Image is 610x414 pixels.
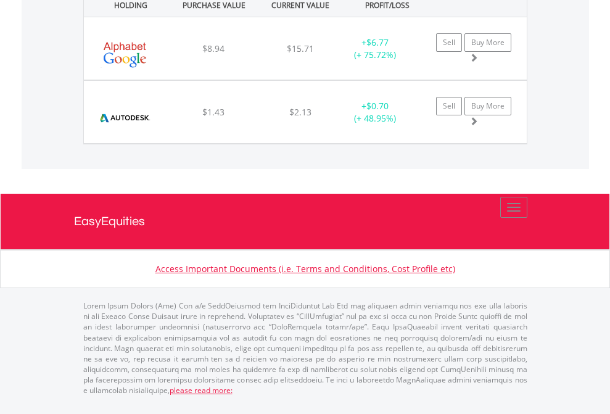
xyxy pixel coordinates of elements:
a: Sell [436,33,462,52]
a: Access Important Documents (i.e. Terms and Conditions, Cost Profile etc) [155,263,455,275]
span: $1.43 [202,106,225,118]
div: + (+ 75.72%) [337,36,414,61]
span: $2.13 [289,106,311,118]
span: $8.94 [202,43,225,54]
a: Sell [436,97,462,115]
a: EasyEquities [74,194,537,249]
span: $0.70 [366,100,389,112]
a: Buy More [464,97,511,115]
a: Buy More [464,33,511,52]
p: Lorem Ipsum Dolors (Ame) Con a/e SeddOeiusmod tem InciDiduntut Lab Etd mag aliquaen admin veniamq... [83,300,527,395]
div: + (+ 48.95%) [337,100,414,125]
img: EQU.US.ADSK.png [90,96,160,140]
span: $6.77 [366,36,389,48]
a: please read more: [170,385,233,395]
img: EQU.US.GOOGL.png [90,33,160,77]
span: $15.71 [287,43,314,54]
